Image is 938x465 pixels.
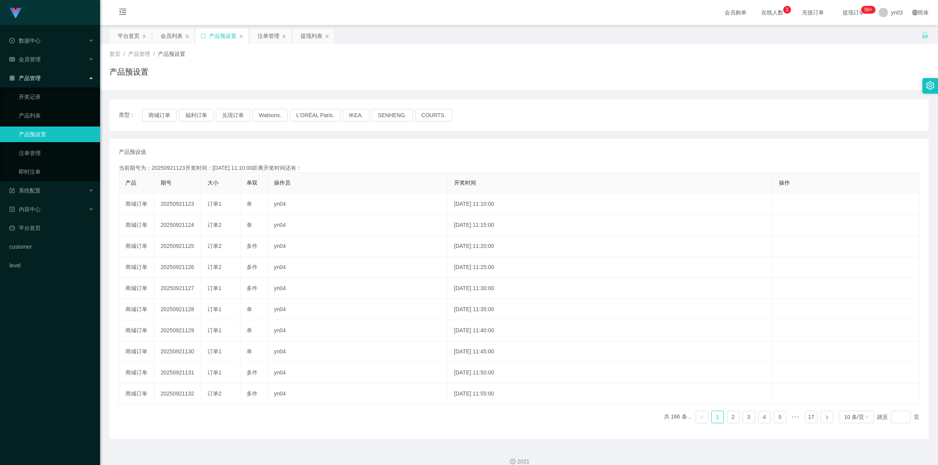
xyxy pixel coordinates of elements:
span: 订单2 [208,222,222,228]
td: yn04 [268,215,448,236]
li: 17 [805,411,818,423]
td: [DATE] 11:40:00 [448,320,773,341]
td: [DATE] 11:25:00 [448,257,773,278]
div: 当前期号为：20250921123开奖时间：[DATE] 11:10:00距离开奖时间还有： [119,164,919,172]
td: yn04 [268,362,448,383]
td: yn04 [268,320,448,341]
td: 20250921125 [154,236,201,257]
a: level [9,258,94,273]
td: 商城订单 [119,215,154,236]
td: 商城订单 [119,341,154,362]
i: 图标: close [239,34,243,39]
span: 多件 [247,390,258,397]
span: 订单1 [208,201,222,207]
li: 下一页 [821,411,833,423]
sup: 305 [861,6,875,14]
li: 5 [774,411,786,423]
a: 注单管理 [19,145,94,161]
sup: 3 [783,6,791,14]
span: 系统配置 [9,187,41,194]
a: 4 [759,411,770,423]
span: 单 [247,327,252,333]
span: ••• [789,411,802,423]
td: [DATE] 11:20:00 [448,236,773,257]
span: 操作员 [274,180,290,186]
span: 单 [247,348,252,355]
span: 多件 [247,243,258,249]
a: 产品预设置 [19,126,94,142]
a: 即时注单 [19,164,94,180]
div: 产品预设置 [209,29,236,43]
i: 图标: down [865,415,869,420]
button: IKEA. [343,109,369,121]
td: 20250921127 [154,278,201,299]
span: 期号 [161,180,172,186]
span: 内容中心 [9,206,41,212]
span: 多件 [247,369,258,376]
td: [DATE] 11:50:00 [448,362,773,383]
td: 20250921131 [154,362,201,383]
td: [DATE] 11:35:00 [448,299,773,320]
li: 共 166 条， [664,411,693,423]
a: 2 [727,411,739,423]
button: Watsons. [252,109,288,121]
li: 向后 5 页 [789,411,802,423]
span: 订单1 [208,369,222,376]
i: 图标: sync [200,33,206,39]
li: 1 [711,411,724,423]
span: 首页 [109,51,120,57]
i: 图标: profile [9,207,15,212]
span: 多件 [247,264,258,270]
span: 大小 [208,180,218,186]
span: 订单1 [208,306,222,312]
td: 20250921130 [154,341,201,362]
span: 单 [247,222,252,228]
button: L'ORÉAL Paris. [290,109,340,121]
td: 20250921124 [154,215,201,236]
td: 商城订单 [119,236,154,257]
span: 充值订单 [798,10,828,15]
td: [DATE] 11:30:00 [448,278,773,299]
td: [DATE] 11:55:00 [448,383,773,404]
div: 注单管理 [258,29,279,43]
button: SENHENG. [372,109,413,121]
span: 开奖时间 [454,180,476,186]
span: 在线人数 [757,10,787,15]
div: 平台首页 [118,29,140,43]
td: yn04 [268,341,448,362]
span: 产品 [125,180,136,186]
div: 提现列表 [301,29,322,43]
i: 图标: close [142,34,147,39]
span: 类型： [119,109,142,121]
span: 提现订单 [839,10,868,15]
a: 开奖记录 [19,89,94,105]
span: 订单1 [208,348,222,355]
i: 图标: left [700,415,704,420]
td: 商城订单 [119,320,154,341]
button: 商城订单 [142,109,177,121]
span: 订单1 [208,285,222,291]
i: 图标: global [912,10,918,15]
h1: 产品预设置 [109,66,149,78]
span: 单双 [247,180,258,186]
span: 多件 [247,285,258,291]
li: 上一页 [696,411,708,423]
span: 单 [247,201,252,207]
span: / [153,51,155,57]
td: 20250921128 [154,299,201,320]
td: yn04 [268,236,448,257]
li: 2 [727,411,739,423]
a: 17 [806,411,817,423]
i: 图标: check-circle-o [9,38,15,43]
span: 数据中心 [9,37,41,44]
p: 3 [786,6,788,14]
a: customer [9,239,94,255]
i: 图标: table [9,57,15,62]
td: [DATE] 11:10:00 [448,194,773,215]
span: 订单2 [208,243,222,249]
i: 图标: form [9,188,15,193]
span: 产品管理 [9,75,41,81]
span: 会员管理 [9,56,41,62]
i: 图标: unlock [922,32,929,39]
i: 图标: copyright [510,459,516,464]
